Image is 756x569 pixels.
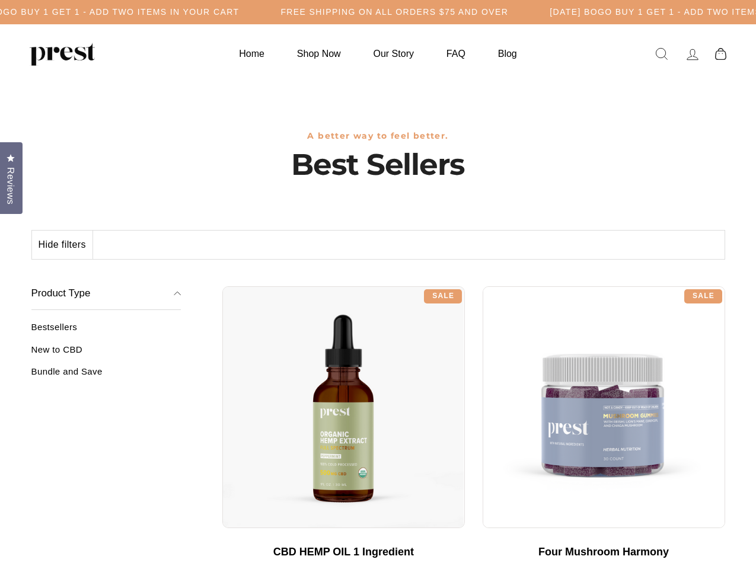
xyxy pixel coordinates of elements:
[234,546,453,559] div: CBD HEMP OIL 1 Ingredient
[424,289,462,303] div: Sale
[30,42,95,66] img: PREST ORGANICS
[31,344,181,364] a: New to CBD
[3,167,18,204] span: Reviews
[280,7,508,17] h5: Free Shipping on all orders $75 and over
[31,131,725,141] h3: A better way to feel better.
[32,231,93,259] button: Hide filters
[282,42,356,65] a: Shop Now
[432,42,480,65] a: FAQ
[684,289,722,303] div: Sale
[224,42,531,65] ul: Primary
[31,322,181,341] a: Bestsellers
[31,277,181,311] button: Product Type
[224,42,279,65] a: Home
[495,546,713,559] div: Four Mushroom Harmony
[483,42,532,65] a: Blog
[31,147,725,183] h1: Best Sellers
[359,42,429,65] a: Our Story
[31,366,181,386] a: Bundle and Save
